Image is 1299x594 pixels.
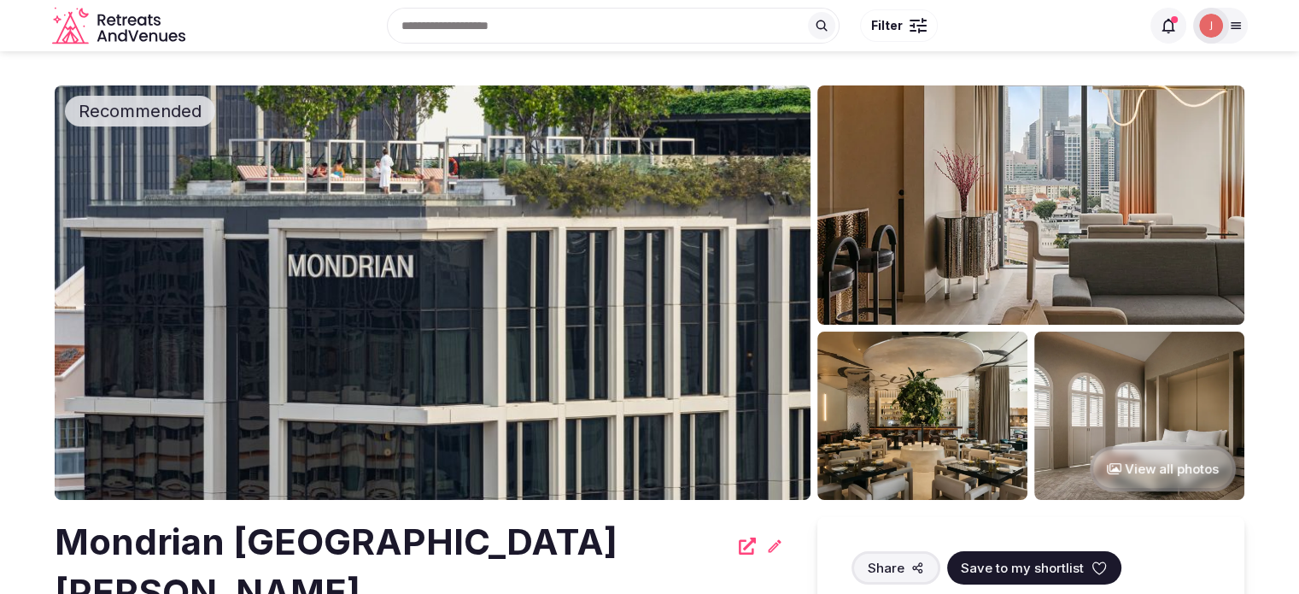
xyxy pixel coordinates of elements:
[961,559,1084,577] span: Save to my shortlist
[860,9,938,42] button: Filter
[1034,332,1244,500] img: Venue gallery photo
[868,559,904,577] span: Share
[55,85,810,500] img: Venue cover photo
[65,96,215,126] div: Recommended
[851,551,940,585] button: Share
[871,17,903,34] span: Filter
[52,7,189,45] a: Visit the homepage
[52,7,189,45] svg: Retreats and Venues company logo
[1199,14,1223,38] img: Joanna Asiukiewicz
[72,99,208,123] span: Recommended
[817,85,1244,325] img: Venue gallery photo
[947,551,1121,585] button: Save to my shortlist
[817,332,1027,500] img: Venue gallery photo
[1090,446,1236,491] button: View all photos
